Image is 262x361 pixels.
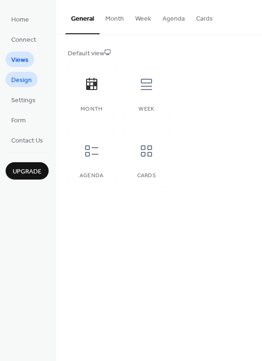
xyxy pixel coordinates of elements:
a: Home [6,11,35,27]
span: Design [11,75,32,85]
a: Design [6,72,37,87]
div: Week [132,106,160,113]
span: Connect [11,35,36,45]
a: Views [6,52,34,67]
a: Form [6,112,31,128]
span: Upgrade [13,167,42,177]
a: Settings [6,92,41,107]
span: Views [11,55,29,65]
div: Cards [132,173,160,179]
a: Contact Us [6,132,49,148]
span: Contact Us [11,136,43,146]
span: Home [11,15,29,25]
div: Month [77,106,106,113]
div: Default view [68,49,248,59]
div: Agenda [77,173,106,179]
span: Form [11,116,26,126]
span: Settings [11,96,36,105]
a: Connect [6,31,42,47]
button: Upgrade [6,162,49,180]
